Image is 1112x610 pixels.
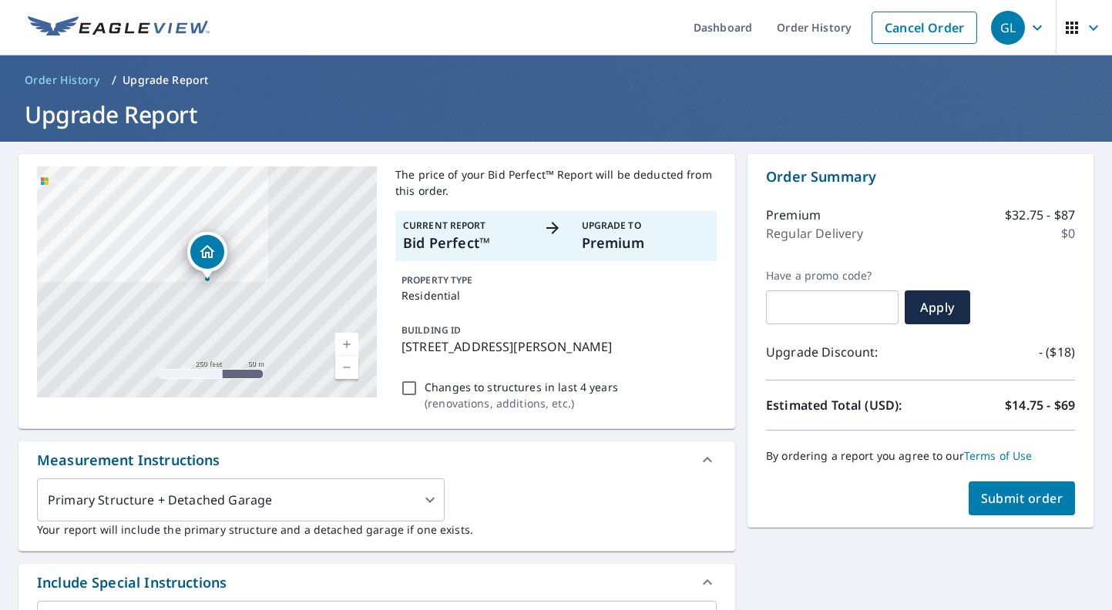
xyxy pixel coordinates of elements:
p: Premium [766,206,821,224]
p: $14.75 - $69 [1005,396,1075,414]
p: Premium [582,233,709,253]
div: GL [991,11,1025,45]
nav: breadcrumb [18,68,1094,92]
p: [STREET_ADDRESS][PERSON_NAME] [401,337,711,356]
p: PROPERTY TYPE [401,273,711,287]
p: Upgrade Discount: [766,343,921,361]
p: BUILDING ID [401,323,461,337]
p: $0 [1061,224,1075,243]
div: Include Special Instructions [18,564,735,601]
p: Current Report [403,219,530,233]
p: - ($18) [1039,343,1075,361]
button: Apply [905,290,970,324]
a: Current Level 17, Zoom Out [335,356,358,379]
p: Estimated Total (USD): [766,396,921,414]
img: EV Logo [28,16,210,39]
p: ( renovations, additions, etc. ) [425,395,618,411]
p: $32.75 - $87 [1005,206,1075,224]
div: Measurement Instructions [37,450,220,471]
p: The price of your Bid Perfect™ Report will be deducted from this order. [395,166,717,199]
div: Dropped pin, building 1, Residential property, 6939 Compton Ln Centreville, VA 20121 [187,232,227,280]
p: Bid Perfect™ [403,233,530,253]
div: Measurement Instructions [18,441,735,478]
p: Order Summary [766,166,1075,187]
a: Cancel Order [872,12,977,44]
div: Primary Structure + Detached Garage [37,478,445,521]
div: Include Special Instructions [37,572,227,593]
a: Current Level 17, Zoom In [335,333,358,356]
h1: Upgrade Report [18,99,1094,130]
p: Upgrade Report [123,72,208,88]
span: Submit order [981,490,1063,507]
span: Apply [917,299,958,316]
span: Order History [25,72,99,88]
p: Changes to structures in last 4 years [425,379,618,395]
a: Terms of Use [964,448,1033,463]
p: Your report will include the primary structure and a detached garage if one exists. [37,521,717,538]
p: Upgrade To [582,219,709,233]
p: By ordering a report you agree to our [766,449,1075,463]
label: Have a promo code? [766,269,899,283]
li: / [112,71,116,89]
a: Order History [18,68,106,92]
button: Submit order [969,481,1076,515]
p: Residential [401,287,711,303]
p: Regular Delivery [766,224,863,243]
